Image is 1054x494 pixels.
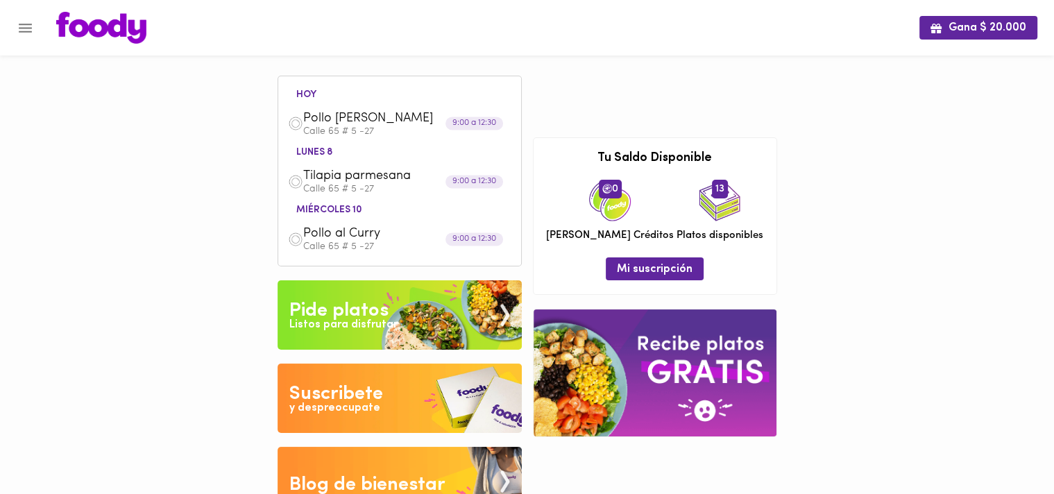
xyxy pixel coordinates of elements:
div: Pide platos [289,297,389,325]
img: referral-banner.png [534,309,776,436]
img: Pide un Platos [278,280,522,350]
img: icon_dishes.png [699,180,740,221]
span: Pollo al Curry [303,226,463,242]
div: 9:00 a 12:30 [445,175,503,188]
div: 9:00 a 12:30 [445,117,503,130]
span: Mi suscripción [617,263,692,276]
img: dish.png [288,232,303,247]
img: credits-package.png [589,180,631,221]
div: Suscribete [289,380,383,408]
p: Calle 65 # 5 -27 [303,185,511,194]
h3: Tu Saldo Disponible [544,152,766,166]
span: Gana $ 20.000 [930,22,1026,35]
div: y despreocupate [289,400,380,416]
li: lunes 8 [285,144,343,157]
p: Calle 65 # 5 -27 [303,242,511,252]
button: Mi suscripción [606,257,704,280]
img: foody-creditos.png [602,184,612,194]
div: 9:00 a 12:30 [445,232,503,246]
span: 13 [712,180,728,198]
img: Disfruta bajar de peso [278,364,522,433]
p: Calle 65 # 5 -27 [303,127,511,137]
span: Tilapia parmesana [303,169,463,185]
span: Pollo [PERSON_NAME] [303,111,463,127]
button: Gana $ 20.000 [919,16,1037,39]
img: dish.png [288,174,303,189]
div: Listos para disfrutar [289,317,398,333]
img: dish.png [288,116,303,131]
li: miércoles 10 [285,202,373,215]
img: logo.png [56,12,146,44]
span: Platos disponibles [677,228,763,243]
span: 0 [599,180,622,198]
li: hoy [285,87,328,100]
button: Menu [8,11,42,45]
iframe: Messagebird Livechat Widget [974,414,1040,480]
span: [PERSON_NAME] Créditos [546,228,674,243]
